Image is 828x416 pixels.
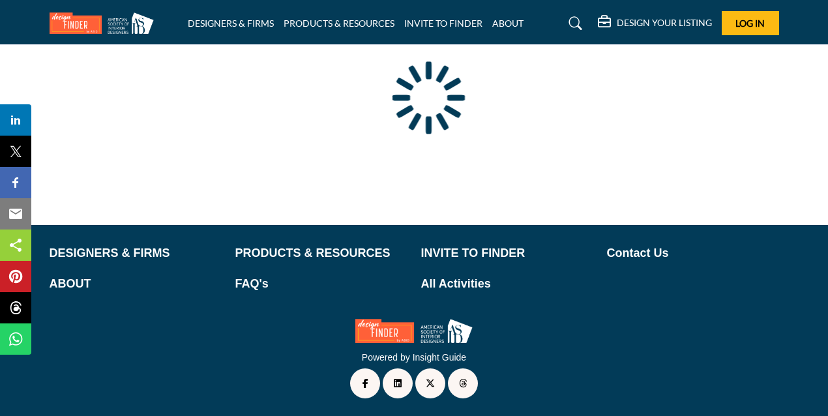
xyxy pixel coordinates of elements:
[355,319,473,343] img: No Site Logo
[607,245,779,262] a: Contact Us
[284,18,394,29] a: PRODUCTS & RESOURCES
[556,13,591,34] a: Search
[448,368,478,398] a: Threads Link
[617,17,712,29] h5: DESIGN YOUR LISTING
[188,18,274,29] a: DESIGNERS & FIRMS
[383,368,413,398] a: LinkedIn Link
[235,245,407,262] a: PRODUCTS & RESOURCES
[50,245,222,262] a: DESIGNERS & FIRMS
[735,18,765,29] span: Log In
[404,18,482,29] a: INVITE TO FINDER
[362,352,466,363] a: Powered by Insight Guide
[415,368,445,398] a: Twitter Link
[492,18,524,29] a: ABOUT
[421,275,593,293] a: All Activities
[235,275,407,293] a: FAQ's
[50,275,222,293] a: ABOUT
[598,16,712,31] div: DESIGN YOUR LISTING
[722,11,779,35] button: Log In
[421,245,593,262] a: INVITE TO FINDER
[50,12,160,34] img: Site Logo
[350,368,380,398] a: Facebook Link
